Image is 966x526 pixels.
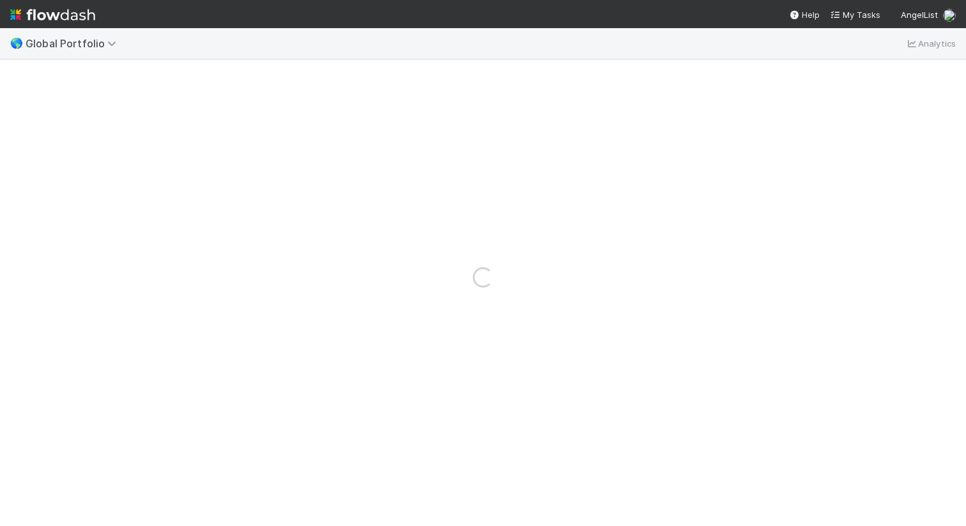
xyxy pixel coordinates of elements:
[901,10,938,20] span: AngelList
[943,9,956,22] img: avatar_c584de82-e924-47af-9431-5c284c40472a.png
[830,10,880,20] span: My Tasks
[830,8,880,21] a: My Tasks
[10,4,95,26] img: logo-inverted-e16ddd16eac7371096b0.svg
[789,8,820,21] div: Help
